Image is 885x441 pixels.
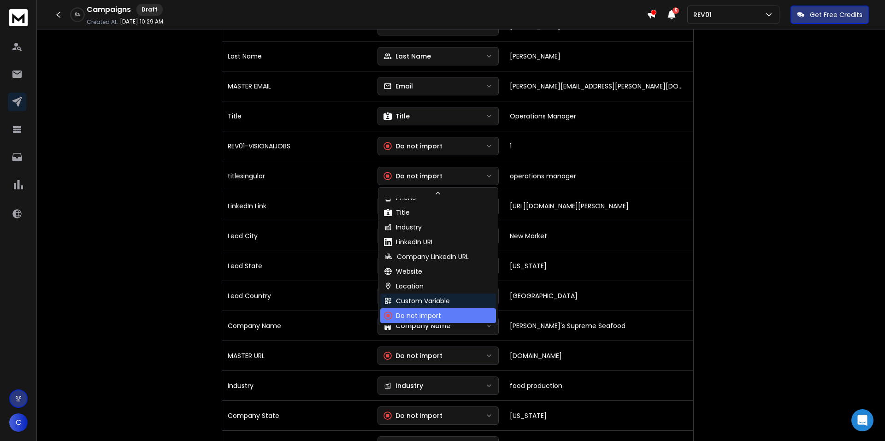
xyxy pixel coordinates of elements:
td: MASTER URL [222,341,372,370]
td: food production [504,370,693,400]
td: Lead State [222,251,372,281]
span: 5 [673,7,679,14]
td: New Market [504,221,693,251]
td: Company State [222,400,372,430]
div: Title [383,112,410,121]
td: [US_STATE] [504,400,693,430]
td: [URL][DOMAIN_NAME][PERSON_NAME] [504,191,693,221]
td: 1 [504,131,693,161]
p: [DATE] 10:29 AM [120,18,163,25]
div: Do not import [383,351,442,360]
td: Last Name [222,41,372,71]
span: C [9,413,28,432]
div: Industry [383,381,423,390]
td: Lead Country [222,281,372,311]
td: [PERSON_NAME]'s Supreme Seafood [504,311,693,341]
div: Industry [384,223,422,232]
div: Do not import [384,311,441,320]
td: LinkedIn Link [222,191,372,221]
td: [PERSON_NAME][EMAIL_ADDRESS][PERSON_NAME][DOMAIN_NAME] [504,71,693,101]
td: Industry [222,370,372,400]
td: [DOMAIN_NAME] [504,341,693,370]
p: Get Free Credits [810,10,862,19]
div: Location [384,282,424,291]
div: Company LinkedIn URL [384,252,469,261]
td: titlesingular [222,161,372,191]
td: Operations Manager [504,101,693,131]
p: 0 % [75,12,80,18]
div: Draft [136,4,163,16]
td: [GEOGRAPHIC_DATA] [504,281,693,311]
td: [US_STATE] [504,251,693,281]
p: Created At: [87,18,118,26]
div: Last Name [383,52,431,61]
h1: Campaigns [87,4,131,15]
td: [PERSON_NAME] [504,41,693,71]
div: Do not import [383,411,442,420]
div: Website [384,267,422,276]
div: Title [384,208,410,217]
div: LinkedIn URL [384,237,434,247]
div: Do not import [383,141,442,151]
td: MASTER EMAIL [222,71,372,101]
td: operations manager [504,161,693,191]
td: Company Name [222,311,372,341]
td: Lead City [222,221,372,251]
img: logo [9,9,28,26]
div: Custom Variable [384,296,450,306]
div: Do not import [383,171,442,181]
p: REV01 [693,10,715,19]
td: REV01-VISIONAIJOBS [222,131,372,161]
div: Company Name [383,321,450,330]
div: Email [383,82,413,91]
div: Open Intercom Messenger [851,409,873,431]
td: Title [222,101,372,131]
